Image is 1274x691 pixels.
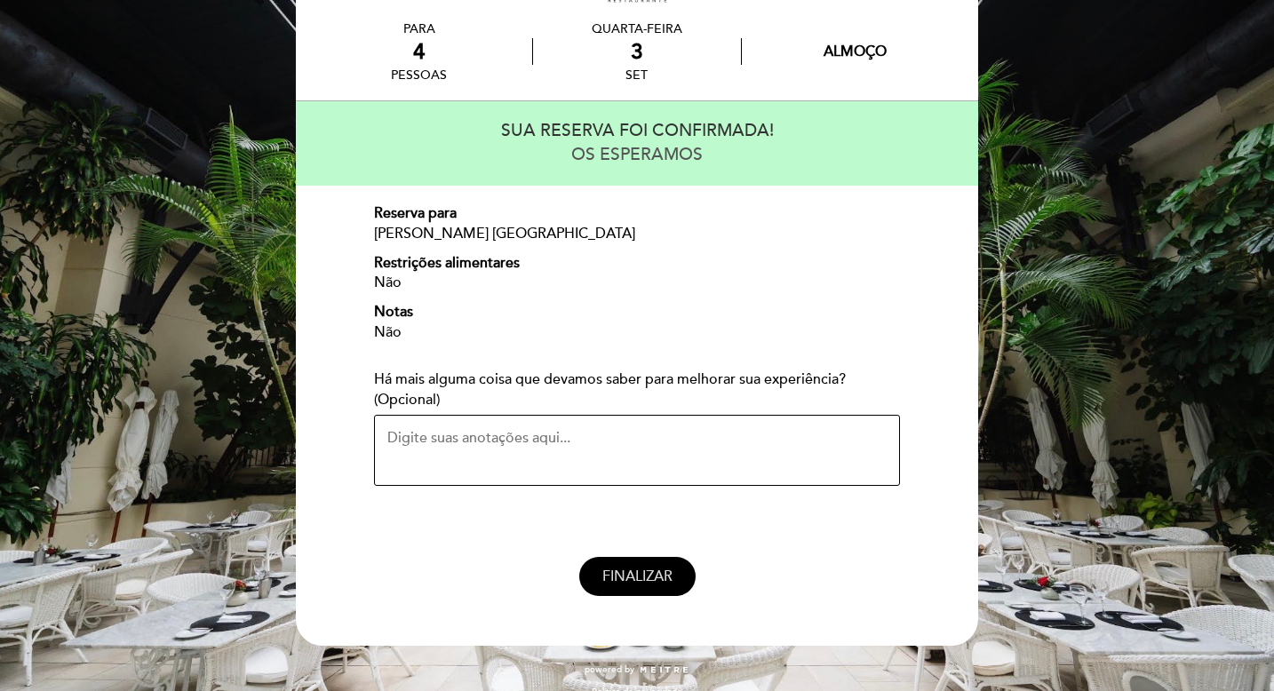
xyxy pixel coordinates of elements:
[374,224,900,244] div: [PERSON_NAME] [GEOGRAPHIC_DATA]
[374,302,900,322] div: Notas
[639,666,689,675] img: MEITRE
[374,253,900,274] div: Restrições alimentares
[391,68,447,83] div: pessoas
[391,21,447,36] div: PARA
[824,43,887,60] div: Almoço
[602,568,673,585] span: FINALIZAR
[533,68,740,83] div: set
[585,663,689,676] a: powered by
[374,273,900,293] div: Não
[313,119,961,143] div: SUA RESERVA FOI CONFIRMADA!
[391,39,447,65] div: 4
[585,663,634,676] span: powered by
[533,39,740,65] div: 3
[374,322,900,343] div: Não
[579,557,696,597] button: FINALIZAR
[313,143,961,167] div: OS ESPERAMOS
[374,203,900,224] div: Reserva para
[533,21,740,36] div: Quarta-feira
[374,369,900,410] label: Há mais alguma coisa que devamos saber para melhorar sua experiência? (Opcional)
